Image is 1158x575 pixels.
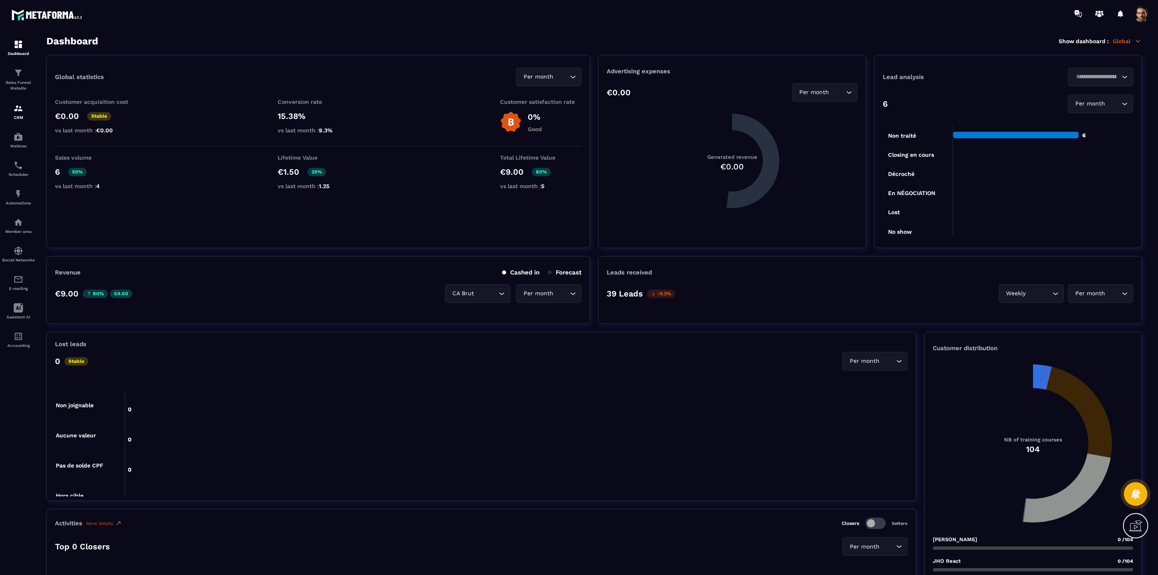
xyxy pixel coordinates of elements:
span: Per month [798,88,831,97]
img: b-badge-o.b3b20ee6.svg [500,111,522,133]
img: narrow-up-right-o.6b7c60e2.svg [115,520,122,527]
span: Per month [1073,289,1107,298]
p: €9.00 [500,167,524,177]
p: Good [528,126,542,132]
p: 0 [55,356,60,366]
p: 6 [55,167,60,177]
p: Global [1113,37,1142,45]
tspan: Aucune valeur [56,432,96,439]
span: CA Brut [450,289,476,298]
p: Customer satisfaction rate [500,99,581,105]
p: €0.00 [607,88,631,97]
tspan: Décroché [888,171,914,177]
div: Search for option [842,537,908,556]
p: JHO React [933,558,961,564]
input: Search for option [555,289,568,298]
div: Search for option [792,83,858,102]
input: Search for option [555,72,568,81]
p: Stable [87,112,111,121]
p: Sales Funnel Website [2,80,35,91]
p: €4.00 [110,290,132,298]
img: formation [13,40,23,49]
span: 0 /104 [1118,537,1133,542]
p: vs last month : [55,127,136,134]
span: 4 [96,183,100,189]
p: -9.3% [647,290,675,298]
p: Top 0 Closers [55,542,110,551]
tspan: En NÉGOCIATION [888,190,935,196]
img: formation [13,103,23,113]
p: €0.00 [55,111,79,121]
tspan: No show [888,228,912,235]
p: Closers [842,520,859,526]
div: Search for option [999,284,1064,303]
p: Revenue [55,269,81,276]
tspan: Non joignable [56,402,94,409]
input: Search for option [1073,72,1120,81]
a: formationformationSales Funnel Website [2,62,35,97]
tspan: Lost [888,209,899,215]
img: scheduler [13,160,23,170]
input: Search for option [831,88,844,97]
tspan: Closing en cours [888,151,934,158]
img: automations [13,217,23,227]
p: E-mailing [2,286,35,291]
span: Per month [848,357,881,366]
img: formation [13,68,23,78]
input: Search for option [476,289,497,298]
p: [PERSON_NAME] [933,536,977,542]
tspan: Non traité [888,132,916,139]
input: Search for option [1027,289,1051,298]
p: €9.00 [55,289,79,298]
p: 0% [528,112,542,122]
p: Webinar [2,144,35,148]
div: Search for option [842,352,908,371]
img: logo [11,7,85,22]
p: 15.38% [278,111,359,121]
p: vs last month : [278,127,359,134]
p: Conversion rate [278,99,359,105]
a: accountantaccountantAccounting [2,325,35,354]
span: Per month [1073,99,1107,108]
a: social-networksocial-networkSocial Networks [2,240,35,268]
div: Search for option [1068,94,1133,113]
p: Sales volume [55,154,136,161]
p: Assistant AI [2,315,35,319]
span: Per month [848,542,881,551]
img: automations [13,132,23,142]
a: formationformationDashboard [2,33,35,62]
p: vs last month : [500,183,581,189]
div: Search for option [1068,68,1133,86]
div: Search for option [445,284,510,303]
p: Show dashboard : [1059,38,1109,44]
span: Per month [522,72,555,81]
p: CRM [2,115,35,120]
p: 20% [307,168,326,176]
p: Setters [892,521,908,526]
a: More details [86,520,122,527]
a: formationformationCRM [2,97,35,126]
a: schedulerschedulerScheduler [2,154,35,183]
input: Search for option [1107,99,1120,108]
p: 39 Leads [607,289,643,298]
p: €1.50 [278,167,299,177]
a: emailemailE-mailing [2,268,35,297]
p: Cashed in [502,269,540,276]
p: Forecast [548,269,581,276]
p: 80% [532,168,551,176]
p: vs last month : [55,183,136,189]
p: Activities [55,520,82,527]
span: €0.00 [96,127,113,134]
span: 5 [541,183,544,189]
p: 50% [68,168,87,176]
span: 0 /104 [1118,558,1133,564]
p: Global statistics [55,73,104,81]
p: vs last month : [278,183,359,189]
div: Search for option [516,284,581,303]
a: automationsautomationsMember area [2,211,35,240]
p: 80% [83,290,108,298]
img: email [13,274,23,284]
a: automationsautomationsWebinar [2,126,35,154]
p: Automations [2,201,35,205]
span: 9.3% [319,127,333,134]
